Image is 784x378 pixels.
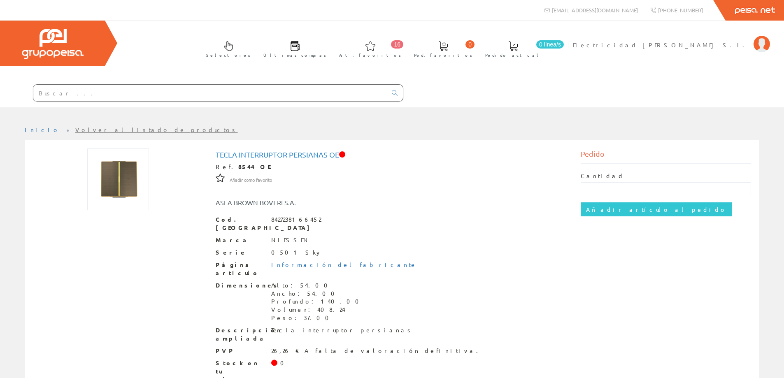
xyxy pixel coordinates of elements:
[271,261,417,268] a: Información del fabricante
[216,236,265,244] span: Marca
[271,326,413,334] div: Tecla interruptor persianas
[206,51,251,59] span: Selectores
[263,51,326,59] span: Últimas compras
[331,34,405,63] a: 16 Art. favoritos
[573,34,770,42] a: Electricidad [PERSON_NAME] S.l.
[216,347,265,355] span: PVP
[391,40,403,49] span: 16
[581,202,732,216] input: Añadir artículo al pedido
[22,29,84,59] img: Grupo Peisa
[216,281,265,290] span: Dimensiones
[216,248,265,257] span: Serie
[198,34,255,63] a: Selectores
[465,40,475,49] span: 0
[271,248,322,257] div: 0501 Sky
[581,172,624,180] label: Cantidad
[271,314,364,322] div: Peso: 37.00
[230,177,272,183] span: Añadir como favorito
[216,163,569,171] div: Ref.
[216,326,265,343] span: Descripción ampliada
[33,85,387,101] input: Buscar ...
[75,126,238,133] a: Volver al listado de productos
[271,306,364,314] div: Volumen: 408.24
[414,51,472,59] span: Ped. favoritos
[573,41,749,49] span: Electricidad [PERSON_NAME] S.l.
[25,126,60,133] a: Inicio
[658,7,703,14] span: [PHONE_NUMBER]
[216,261,265,277] span: Página artículo
[339,51,401,59] span: Art. favoritos
[271,216,321,224] div: 8427238166452
[280,359,289,367] div: 0
[485,51,541,59] span: Pedido actual
[581,148,751,164] div: Pedido
[271,236,310,244] div: NIESSEN
[552,7,638,14] span: [EMAIL_ADDRESS][DOMAIN_NAME]
[536,40,564,49] span: 0 línea/s
[271,297,364,306] div: Profundo: 140.00
[216,216,265,232] span: Cod. [GEOGRAPHIC_DATA]
[271,281,364,290] div: Alto: 54.00
[238,163,270,170] strong: 8544 OE
[216,151,569,159] h1: Tecla interruptor persianas OE
[271,347,483,355] div: 26,26 € A falta de valoración definitiva.
[87,148,149,210] img: Foto artículo Tecla interruptor persianas OE (150x150)
[209,198,423,207] div: ASEA BROWN BOVERI S.A.
[255,34,330,63] a: Últimas compras
[230,176,272,183] a: Añadir como favorito
[271,290,364,298] div: Ancho: 54.00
